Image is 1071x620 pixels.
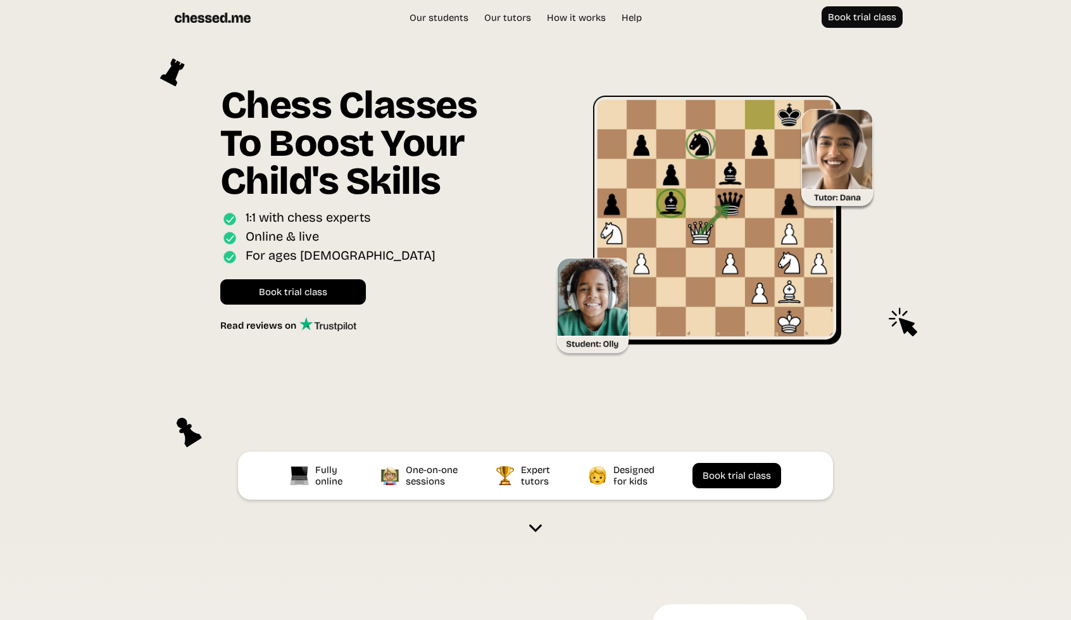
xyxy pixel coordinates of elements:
[822,6,903,28] a: Book trial class
[521,464,553,487] div: Expert tutors
[541,11,612,24] a: How it works
[246,210,371,228] div: 1:1 with chess experts
[315,464,346,487] div: Fully online
[220,320,299,331] div: Read reviews on
[246,229,319,247] div: Online & live
[220,279,366,305] a: Book trial class
[220,86,517,210] h1: Chess Classes To Boost Your Child's Skills
[406,464,461,487] div: One-on-one sessions
[403,11,475,24] a: Our students
[220,317,356,331] a: Read reviews on
[478,11,537,24] a: Our tutors
[613,464,658,487] div: Designed for kids
[692,463,781,488] a: Book trial class
[615,11,648,24] a: Help
[246,248,435,266] div: For ages [DEMOGRAPHIC_DATA]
